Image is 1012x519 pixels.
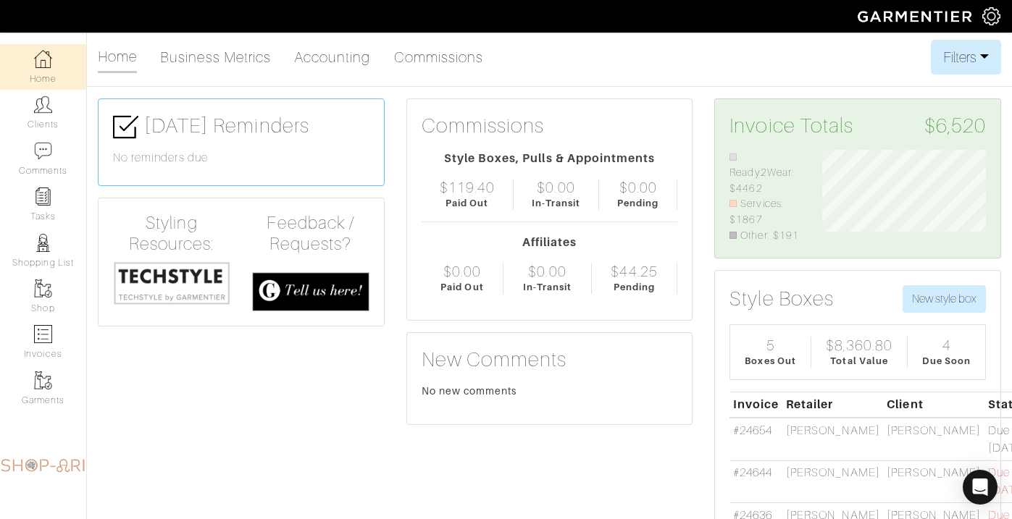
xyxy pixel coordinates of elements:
[34,96,52,114] img: clients-icon-6bae9207a08558b7cb47a8932f037763ab4055f8c8b6bfacd5dc20c3e0201464.png
[614,280,655,294] div: Pending
[34,234,52,252] img: stylists-icon-eb353228a002819b7ec25b43dbf5f0378dd9e0616d9560372ff212230b889e62.png
[733,466,772,479] a: #24644
[617,196,658,210] div: Pending
[34,187,52,206] img: reminder-icon-8004d30b9f0a5d33ae49ab947aed9ed385cf756f9e5892f1edd6e32f2345188e.png
[963,470,998,505] div: Open Intercom Messenger
[729,228,800,244] li: Other: $191
[113,114,138,140] img: check-box-icon-36a4915ff3ba2bd8f6e4f29bc755bb66becd62c870f447fc0dd1365fcfddab58.png
[422,234,678,251] div: Affiliates
[34,279,52,298] img: garments-icon-b7da505a4dc4fd61783c78ac3ca0ef83fa9d6f193b1c9dc38574b1d14d53ca28.png
[113,213,230,255] h4: Styling Resources:
[782,460,883,503] td: [PERSON_NAME]
[34,325,52,343] img: orders-icon-0abe47150d42831381b5fb84f609e132dff9fe21cb692f30cb5eec754e2cba89.png
[782,418,883,460] td: [PERSON_NAME]
[113,151,369,165] h6: No reminders due
[745,354,795,368] div: Boxes Out
[733,424,772,437] a: #24654
[440,179,495,196] div: $119.40
[440,280,483,294] div: Paid Out
[422,114,545,138] h3: Commissions
[528,263,566,280] div: $0.00
[782,392,883,418] th: Retailer
[294,43,371,72] a: Accounting
[611,263,657,280] div: $44.25
[729,392,782,418] th: Invoice
[443,263,481,280] div: $0.00
[884,460,984,503] td: [PERSON_NAME]
[523,280,572,294] div: In-Transit
[729,196,800,227] li: Services: $1867
[922,354,970,368] div: Due Soon
[34,142,52,160] img: comment-icon-a0a6a9ef722e966f86d9cbdc48e553b5cf19dbc54f86b18d962a5391bc8f6eb6.png
[830,354,888,368] div: Total Value
[98,42,137,73] a: Home
[422,384,678,398] div: No new comments
[884,418,984,460] td: [PERSON_NAME]
[729,150,800,197] li: Ready2Wear: $4462
[537,179,574,196] div: $0.00
[729,287,834,311] h3: Style Boxes
[34,50,52,68] img: dashboard-icon-dbcd8f5a0b271acd01030246c82b418ddd0df26cd7fceb0bd07c9910d44c42f6.png
[826,337,892,354] div: $8,360.80
[924,114,986,138] span: $6,520
[34,371,52,389] img: garments-icon-b7da505a4dc4fd61783c78ac3ca0ef83fa9d6f193b1c9dc38574b1d14d53ca28.png
[113,114,369,140] h3: [DATE] Reminders
[766,337,775,354] div: 5
[903,285,986,313] button: New style box
[422,150,678,167] div: Style Boxes, Pulls & Appointments
[884,392,984,418] th: Client
[619,179,657,196] div: $0.00
[113,261,230,305] img: techstyle-93310999766a10050dc78ceb7f971a75838126fd19372ce40ba20cdf6a89b94b.png
[850,4,982,29] img: garmentier-logo-header-white-b43fb05a5012e4ada735d5af1a66efaba907eab6374d6393d1fbf88cb4ef424d.png
[982,7,1000,25] img: gear-icon-white-bd11855cb880d31180b6d7d6211b90ccbf57a29d726f0c71d8c61bd08dd39cc2.png
[422,347,678,372] h3: New Comments
[931,40,1001,75] button: Filters
[160,43,271,72] a: Business Metrics
[942,337,951,354] div: 4
[729,114,986,138] h3: Invoice Totals
[394,43,484,72] a: Commissions
[252,213,369,255] h4: Feedback / Requests?
[446,196,488,210] div: Paid Out
[252,272,369,311] img: feedback_requests-3821251ac2bd56c73c230f3229a5b25d6eb027adea667894f41107c140538ee0.png
[532,196,581,210] div: In-Transit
